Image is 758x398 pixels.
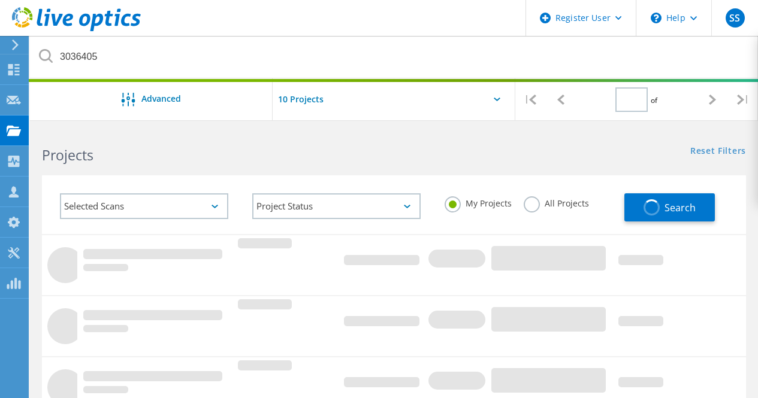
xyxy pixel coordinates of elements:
[624,193,715,221] button: Search
[729,13,740,23] span: SS
[445,196,512,208] label: My Projects
[651,13,662,23] svg: \n
[12,25,141,34] a: Live Optics Dashboard
[141,95,181,103] span: Advanced
[515,78,546,121] div: |
[252,193,421,219] div: Project Status
[727,78,758,121] div: |
[524,196,589,208] label: All Projects
[690,147,746,157] a: Reset Filters
[665,201,696,214] span: Search
[42,145,93,165] b: Projects
[651,95,657,105] span: of
[60,193,228,219] div: Selected Scans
